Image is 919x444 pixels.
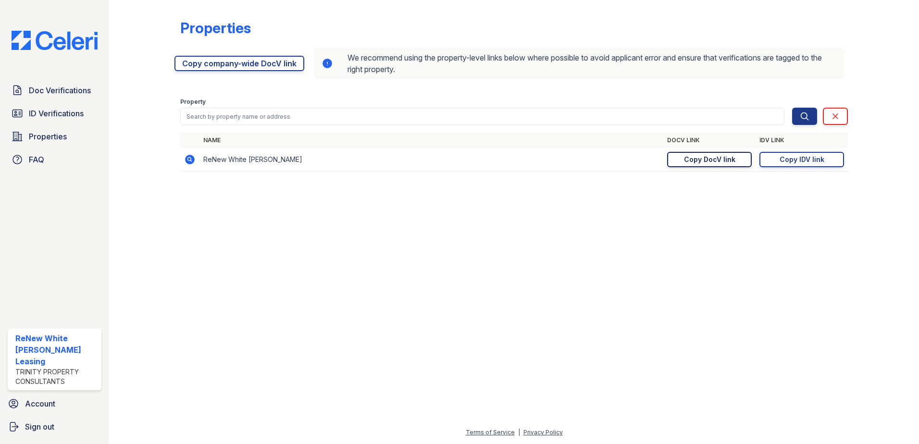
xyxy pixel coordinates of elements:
div: | [518,429,520,436]
a: Copy company-wide DocV link [174,56,304,71]
th: IDV Link [756,133,848,148]
div: Properties [180,19,251,37]
span: Doc Verifications [29,85,91,96]
span: Sign out [25,421,54,432]
div: Trinity Property Consultants [15,367,98,386]
a: ID Verifications [8,104,101,123]
th: DocV Link [663,133,756,148]
a: Privacy Policy [523,429,563,436]
a: FAQ [8,150,101,169]
th: Name [199,133,663,148]
a: Copy IDV link [759,152,844,167]
div: Copy DocV link [684,155,735,164]
label: Property [180,98,206,106]
span: Properties [29,131,67,142]
div: ReNew White [PERSON_NAME] Leasing [15,333,98,367]
a: Account [4,394,105,413]
span: Account [25,398,55,409]
a: Terms of Service [466,429,515,436]
a: Sign out [4,417,105,436]
span: FAQ [29,154,44,165]
input: Search by property name or address [180,108,784,125]
a: Doc Verifications [8,81,101,100]
a: Copy DocV link [667,152,752,167]
span: ID Verifications [29,108,84,119]
a: Properties [8,127,101,146]
img: CE_Logo_Blue-a8612792a0a2168367f1c8372b55b34899dd931a85d93a1a3d3e32e68fde9ad4.png [4,31,105,50]
div: We recommend using the property-level links below where possible to avoid applicant error and ens... [314,48,844,79]
td: ReNew White [PERSON_NAME] [199,148,663,172]
div: Copy IDV link [780,155,824,164]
